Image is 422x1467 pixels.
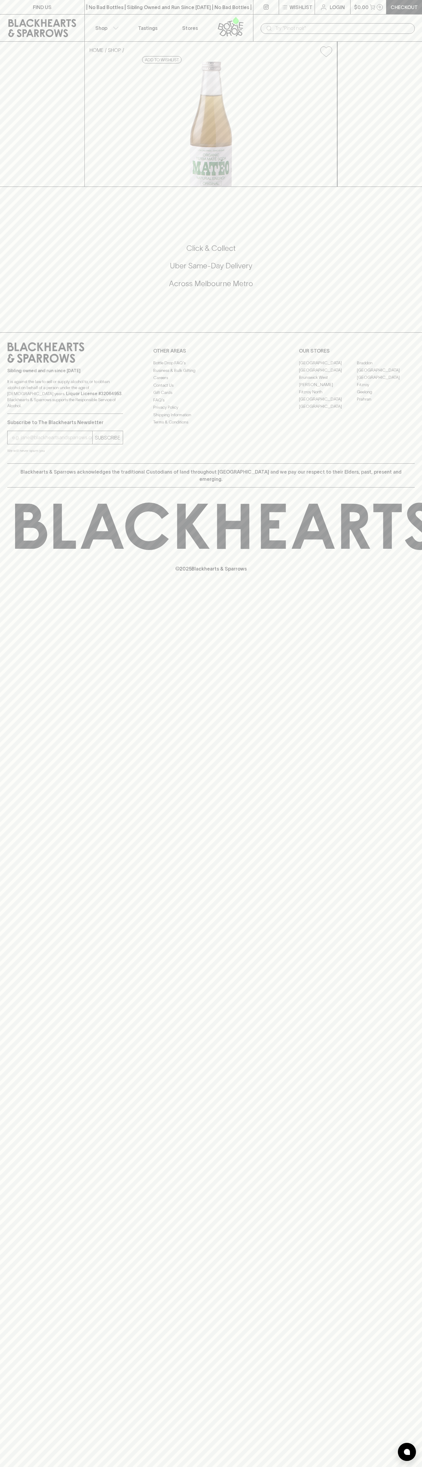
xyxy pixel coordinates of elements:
[142,56,182,63] button: Add to wishlist
[7,279,415,289] h5: Across Melbourne Metro
[354,4,369,11] p: $0.00
[153,367,269,374] a: Business & Bulk Gifting
[299,374,357,381] a: Brunswick West
[12,468,410,483] p: Blackhearts & Sparrows acknowledges the traditional Custodians of land throughout [GEOGRAPHIC_DAT...
[66,391,122,396] strong: Liquor License #32064953
[357,374,415,381] a: [GEOGRAPHIC_DATA]
[299,403,357,410] a: [GEOGRAPHIC_DATA]
[404,1449,410,1455] img: bubble-icon
[153,419,269,426] a: Terms & Conditions
[12,433,92,443] input: e.g. jane@blackheartsandsparrows.com.au
[357,359,415,366] a: Braddon
[7,448,123,454] p: We will never spam you
[153,382,269,389] a: Contact Us
[299,381,357,388] a: [PERSON_NAME]
[7,219,415,320] div: Call to action block
[153,389,269,396] a: Gift Cards
[299,366,357,374] a: [GEOGRAPHIC_DATA]
[7,243,415,253] h5: Click & Collect
[108,47,121,53] a: SHOP
[7,368,123,374] p: Sibling owned and run since [DATE]
[299,347,415,354] p: OUR STORES
[290,4,313,11] p: Wishlist
[153,411,269,418] a: Shipping Information
[153,347,269,354] p: OTHER AREAS
[379,5,381,9] p: 0
[299,395,357,403] a: [GEOGRAPHIC_DATA]
[7,261,415,271] h5: Uber Same-Day Delivery
[7,379,123,409] p: It is against the law to sell or supply alcohol to, or to obtain alcohol on behalf of a person un...
[153,374,269,382] a: Careers
[275,24,410,33] input: Try "Pinot noir"
[95,24,107,32] p: Shop
[90,47,103,53] a: HOME
[357,366,415,374] a: [GEOGRAPHIC_DATA]
[357,388,415,395] a: Geelong
[299,388,357,395] a: Fitzroy North
[85,14,127,41] button: Shop
[85,62,337,187] img: 33588.png
[153,404,269,411] a: Privacy Policy
[7,419,123,426] p: Subscribe to The Blackhearts Newsletter
[357,381,415,388] a: Fitzroy
[318,44,335,59] button: Add to wishlist
[153,396,269,404] a: FAQ's
[169,14,211,41] a: Stores
[93,431,123,444] button: SUBSCRIBE
[153,360,269,367] a: Bottle Drop FAQ's
[95,434,120,441] p: SUBSCRIBE
[357,395,415,403] a: Prahran
[299,359,357,366] a: [GEOGRAPHIC_DATA]
[330,4,345,11] p: Login
[391,4,418,11] p: Checkout
[33,4,52,11] p: FIND US
[182,24,198,32] p: Stores
[127,14,169,41] a: Tastings
[138,24,157,32] p: Tastings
